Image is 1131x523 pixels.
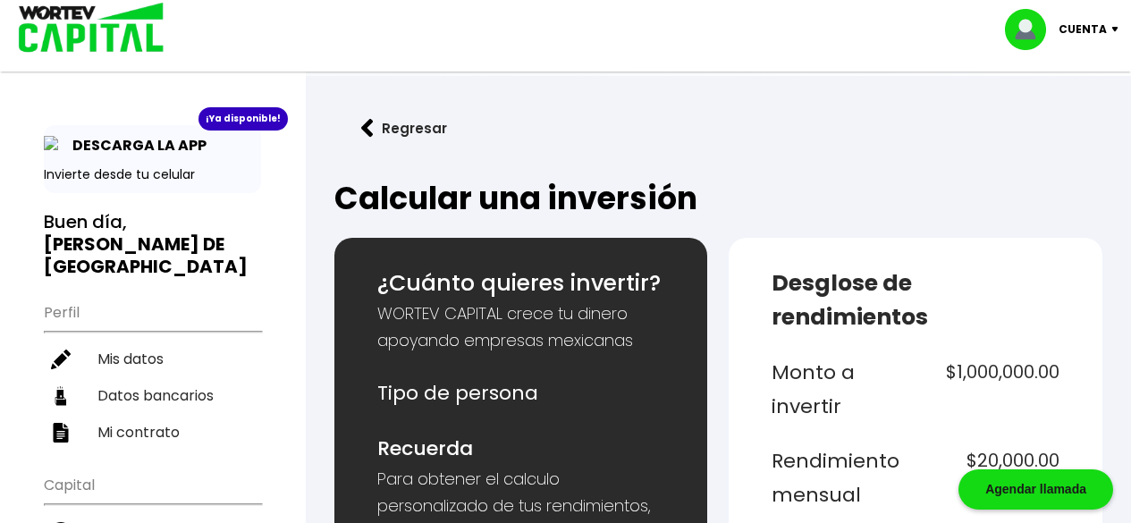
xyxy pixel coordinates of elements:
img: editar-icon.952d3147.svg [51,350,71,369]
h5: Desglose de rendimientos [772,266,1059,333]
a: flecha izquierdaRegresar [334,105,1102,152]
img: icon-down [1107,27,1131,32]
h3: Buen día, [44,211,261,278]
h6: Rendimiento mensual [772,444,908,511]
ul: Perfil [44,292,261,451]
b: [PERSON_NAME] DE [GEOGRAPHIC_DATA] [44,232,248,279]
button: Regresar [334,105,474,152]
div: ¡Ya disponible! [198,107,288,131]
p: Cuenta [1059,16,1107,43]
h5: ¿Cuánto quieres invertir? [377,266,665,300]
h6: Recuerda [377,432,665,466]
a: Mi contrato [44,414,261,451]
p: Invierte desde tu celular [44,165,261,184]
img: profile-image [1005,9,1059,50]
div: Agendar llamada [958,469,1113,510]
p: WORTEV CAPITAL crece tu dinero apoyando empresas mexicanas [377,300,665,354]
img: datos-icon.10cf9172.svg [51,386,71,406]
p: DESCARGA LA APP [63,134,207,156]
h6: $20,000.00 [923,444,1059,511]
img: flecha izquierda [361,119,374,138]
h6: Tipo de persona [377,376,665,410]
h6: $1,000,000.00 [923,356,1059,423]
a: Datos bancarios [44,377,261,414]
h6: Monto a invertir [772,356,908,423]
a: Mis datos [44,341,261,377]
h2: Calcular una inversión [334,181,1102,216]
img: contrato-icon.f2db500c.svg [51,423,71,443]
img: app-icon [44,136,63,156]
